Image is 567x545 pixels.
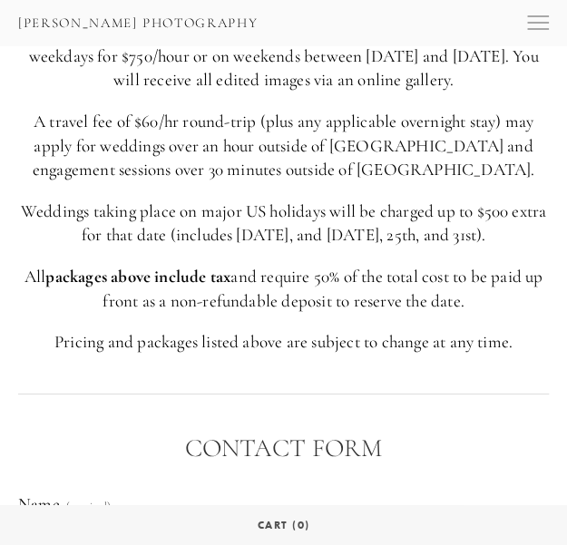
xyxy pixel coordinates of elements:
p: is available with a 3 hour minimum on weekdays for $750/hour or on weekends between [DATE] and [D... [18,20,549,92]
h2: Contact Form [18,434,549,462]
p: A travel fee of $60/hr round-trip (plus any applicable overnight stay) may apply for weddings ove... [18,110,549,182]
span: Name [18,493,60,514]
span: (required) [66,501,111,511]
p: Pricing and packages listed above are subject to change at any time. [18,330,549,355]
p: All and require 50% of the total cost to be paid up front as a non-refundable deposit to reserve ... [18,265,549,313]
a: [PERSON_NAME] Photography [11,9,265,37]
button: Open navigation menu [520,7,556,38]
span: 0 [292,518,309,531]
span: Cart [258,518,288,531]
strong: packages above include tax [45,266,230,287]
a: 0 items in cart [250,512,318,538]
p: Weddings taking place on major US holidays will be charged up to $500 extra for that date (includ... [18,200,549,248]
